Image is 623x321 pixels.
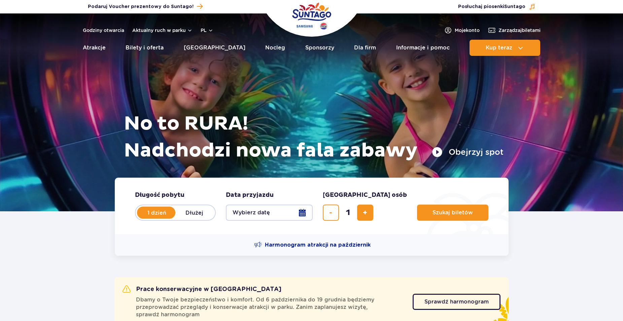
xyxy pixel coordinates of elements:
[226,191,274,199] span: Data przyjazdu
[458,3,535,10] button: Posłuchaj piosenkiSuntago
[432,147,504,157] button: Obejrzyj spot
[432,210,473,216] span: Szukaj biletów
[424,299,489,305] span: Sprawdź harmonogram
[498,27,541,34] span: Zarządzaj biletami
[455,27,480,34] span: Moje konto
[126,40,164,56] a: Bilety i oferta
[444,26,480,34] a: Mojekonto
[115,178,509,234] form: Planowanie wizyty w Park of Poland
[396,40,450,56] a: Informacje i pomoc
[357,205,373,221] button: dodaj bilet
[265,40,285,56] a: Nocleg
[486,45,512,51] span: Kup teraz
[135,191,184,199] span: Długość pobytu
[88,3,194,10] span: Podaruj Voucher prezentowy do Suntago!
[504,4,525,9] span: Suntago
[265,241,371,249] span: Harmonogram atrakcji na październik
[83,40,106,56] a: Atrakcje
[184,40,245,56] a: [GEOGRAPHIC_DATA]
[123,285,281,293] h2: Prace konserwacyjne w [GEOGRAPHIC_DATA]
[470,40,540,56] button: Kup teraz
[417,205,488,221] button: Szukaj biletów
[132,28,193,33] button: Aktualny ruch w parku
[83,27,124,34] a: Godziny otwarcia
[340,205,356,221] input: liczba biletów
[458,3,525,10] span: Posłuchaj piosenki
[88,2,203,11] a: Podaruj Voucher prezentowy do Suntago!
[201,27,213,34] button: pl
[413,294,500,310] a: Sprawdź harmonogram
[323,205,339,221] button: usuń bilet
[354,40,376,56] a: Dla firm
[323,191,407,199] span: [GEOGRAPHIC_DATA] osób
[488,26,541,34] a: Zarządzajbiletami
[138,206,176,220] label: 1 dzień
[226,205,313,221] button: Wybierz datę
[136,296,405,318] span: Dbamy o Twoje bezpieczeństwo i komfort. Od 6 października do 19 grudnia będziemy przeprowadzać pr...
[305,40,334,56] a: Sponsorzy
[254,241,371,249] a: Harmonogram atrakcji na październik
[175,206,214,220] label: Dłużej
[124,110,504,164] h1: No to RURA! Nadchodzi nowa fala zabawy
